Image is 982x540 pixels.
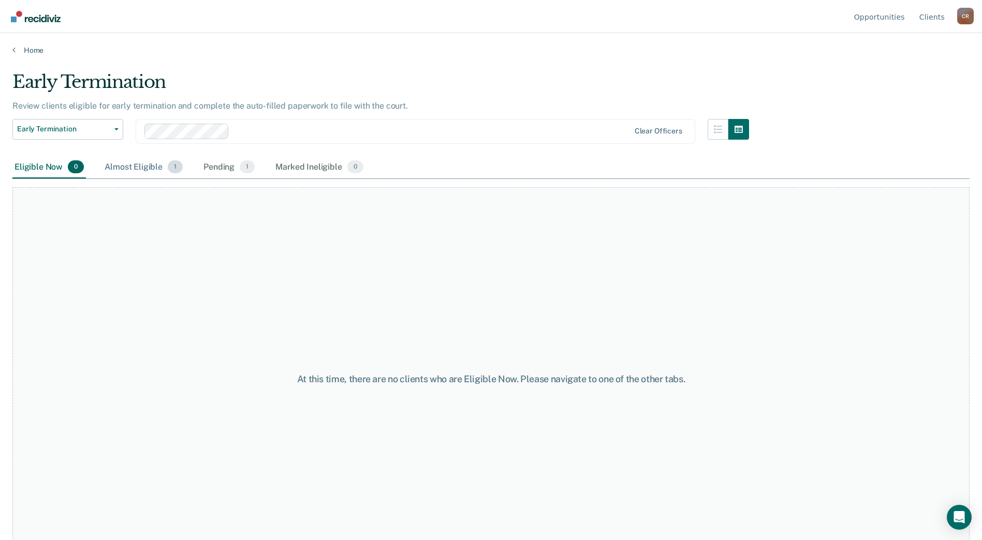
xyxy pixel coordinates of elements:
[635,127,682,136] div: Clear officers
[240,160,255,174] span: 1
[168,160,183,174] span: 1
[12,119,123,140] button: Early Termination
[201,156,257,179] div: Pending1
[17,125,110,133] span: Early Termination
[273,156,365,179] div: Marked Ineligible0
[947,505,972,530] div: Open Intercom Messenger
[957,8,974,24] button: Profile dropdown button
[347,160,363,174] span: 0
[12,71,749,101] div: Early Termination
[12,101,408,111] p: Review clients eligible for early termination and complete the auto-filled paperwork to file with...
[12,156,86,179] div: Eligible Now0
[11,11,61,22] img: Recidiviz
[102,156,185,179] div: Almost Eligible1
[12,46,970,55] a: Home
[68,160,84,174] span: 0
[252,373,730,385] div: At this time, there are no clients who are Eligible Now. Please navigate to one of the other tabs.
[957,8,974,24] div: C R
